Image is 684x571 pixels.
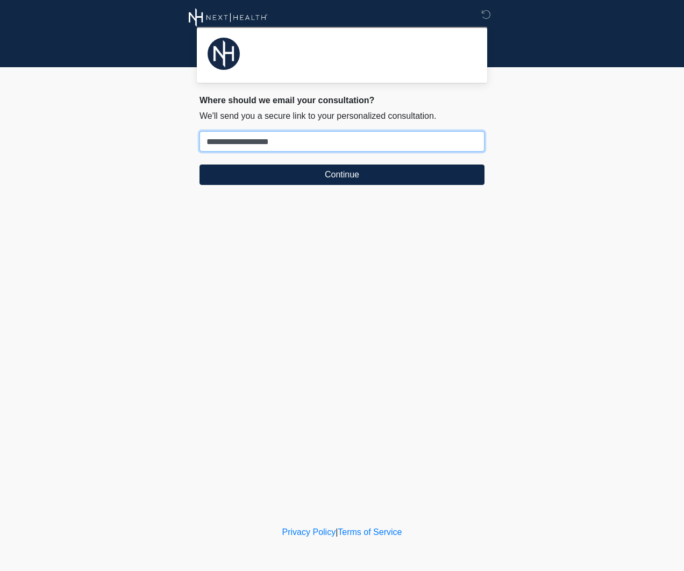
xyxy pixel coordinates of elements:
a: Privacy Policy [282,527,336,537]
a: | [336,527,338,537]
a: Terms of Service [338,527,402,537]
button: Continue [199,165,484,185]
img: Next Health Wellness Logo [189,8,268,27]
h2: Where should we email your consultation? [199,95,484,105]
img: Agent Avatar [208,38,240,70]
p: We'll send you a secure link to your personalized consultation. [199,110,484,123]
